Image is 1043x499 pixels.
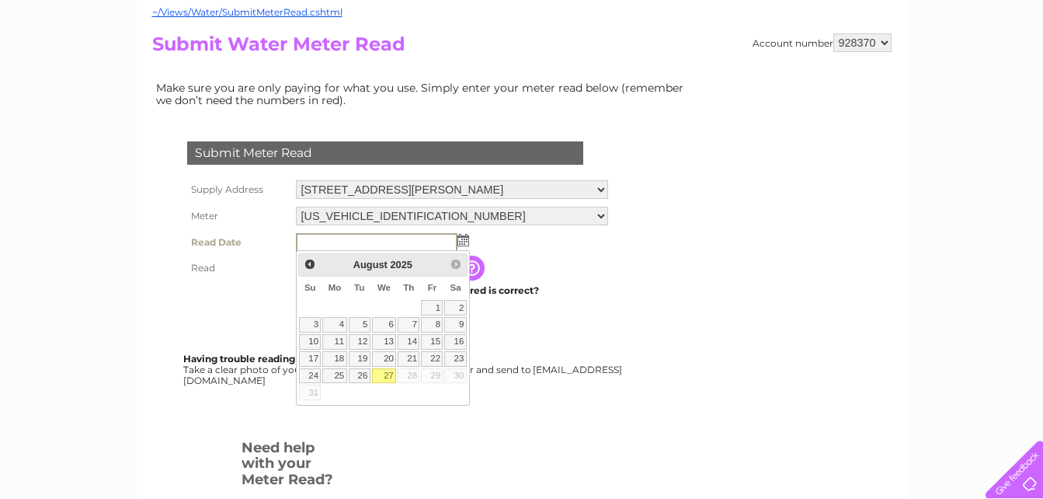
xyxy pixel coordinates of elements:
[372,351,397,367] a: 20
[421,334,443,350] a: 15
[444,317,466,333] a: 9
[349,334,370,350] a: 12
[242,437,337,496] h3: Need help with your Meter Read?
[354,283,364,292] span: Tuesday
[372,317,397,333] a: 6
[349,368,370,384] a: 26
[421,351,443,367] a: 22
[450,283,461,292] span: Saturday
[377,283,391,292] span: Wednesday
[390,259,412,270] span: 2025
[299,368,321,384] a: 24
[152,6,342,18] a: ~/Views/Water/SubmitMeterRead.cshtml
[299,334,321,350] a: 10
[421,300,443,316] a: 1
[444,334,466,350] a: 16
[322,317,346,333] a: 4
[992,66,1028,78] a: Log out
[37,40,116,88] img: logo.png
[457,234,469,246] img: ...
[183,229,292,256] th: Read Date
[322,334,346,350] a: 11
[353,259,388,270] span: August
[304,258,316,270] span: Prev
[322,351,346,367] a: 18
[292,281,612,301] td: Are you sure the read you have entered is correct?
[421,317,443,333] a: 8
[444,351,466,367] a: 23
[322,368,346,384] a: 25
[428,283,437,292] span: Friday
[301,256,318,274] a: Prev
[152,33,892,63] h2: Submit Water Meter Read
[403,283,414,292] span: Thursday
[770,66,799,78] a: Water
[750,8,857,27] a: 0333 014 3131
[183,354,624,386] div: Take a clear photo of your readings, tell us which supply it's for and send to [EMAIL_ADDRESS][DO...
[852,66,899,78] a: Telecoms
[183,256,292,281] th: Read
[183,176,292,203] th: Supply Address
[398,334,419,350] a: 14
[155,9,889,75] div: Clear Business is a trading name of Verastar Limited (registered in [GEOGRAPHIC_DATA] No. 3667643...
[908,66,930,78] a: Blog
[460,256,488,281] input: Information
[372,334,397,350] a: 13
[299,351,321,367] a: 17
[299,317,321,333] a: 3
[753,33,892,52] div: Account number
[329,283,342,292] span: Monday
[398,317,419,333] a: 7
[808,66,843,78] a: Energy
[152,78,696,110] td: Make sure you are only paying for what you use. Simply enter your meter read below (remember we d...
[349,351,370,367] a: 19
[398,351,419,367] a: 21
[187,141,583,165] div: Submit Meter Read
[183,353,357,365] b: Having trouble reading your meter?
[444,300,466,316] a: 2
[349,317,370,333] a: 5
[940,66,978,78] a: Contact
[304,283,316,292] span: Sunday
[372,368,397,384] a: 27
[183,203,292,229] th: Meter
